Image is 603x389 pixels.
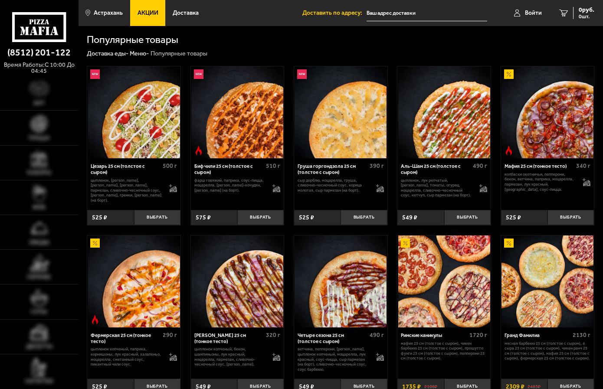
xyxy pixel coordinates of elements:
span: 525 ₽ [92,214,107,220]
a: НовинкаГруша горгондзола 25 см (толстое с сыром) [294,66,387,158]
span: 549 ₽ [402,214,417,220]
img: Акционный [401,239,410,248]
div: Цезарь 25 см (толстое с сыром) [91,163,161,176]
span: 340 г [576,162,590,170]
img: Новинка [194,69,203,79]
img: Острое блюдо [90,315,100,324]
div: Четыре сезона 25 см (толстое с сыром) [298,333,367,345]
div: Аль-Шам 25 см (толстое с сыром) [401,163,471,176]
div: Гранд Фамилиа [505,333,571,339]
a: НовинкаОстрое блюдоБиф чили 25 см (толстое с сыром) [191,66,284,158]
img: Акционный [504,239,514,248]
span: Десерты [26,343,52,349]
button: Выбрать [547,210,594,225]
span: Войти [525,10,542,16]
p: Мясная Барбекю 25 см (толстое с сыром), 4 сыра 25 см (толстое с сыром), Чикен Ранч 25 см (толстое... [505,341,591,361]
p: ветчина, пепперони, [PERSON_NAME], цыпленок копченый, моцарелла, лук красный, соус-пицца, сыр пар... [298,347,370,372]
img: Акционный [504,69,514,79]
span: 0 руб. [579,7,594,13]
span: Акции [138,10,158,16]
img: Новинка [90,69,100,79]
span: WOK [33,204,46,210]
span: 390 г [370,162,384,170]
span: 490 г [473,162,487,170]
span: 510 г [266,162,280,170]
a: АкционныйГранд Фамилиа [501,235,594,327]
a: Четыре сезона 25 см (толстое с сыром) [294,235,387,327]
img: Акционный [90,239,100,248]
h1: Популярные товары [87,35,178,45]
img: Четыре сезона 25 см (толстое с сыром) [295,235,387,327]
span: Хит [33,100,45,106]
img: Острое блюдо [194,146,203,155]
a: АкционныйРимские каникулы [397,235,491,327]
div: [PERSON_NAME] 25 см (тонкое тесто) [194,333,264,345]
span: Напитки [25,378,53,384]
img: Фермерская 25 см (тонкое тесто) [88,235,180,327]
span: 525 ₽ [506,214,521,220]
button: Выбрать [444,210,491,225]
span: Супы [31,309,47,314]
a: Доставка еды- [87,49,128,57]
span: Обеды [29,239,49,245]
span: Астрахань [94,10,123,16]
p: Мафия 25 см (толстое с сыром), Чикен Барбекю 25 см (толстое с сыром), Прошутто Фунги 25 см (толст... [401,341,487,361]
p: фарш говяжий, паприка, соус-пицца, моцарелла, [PERSON_NAME]-кочудян, [PERSON_NAME] (на борт). [194,178,266,193]
span: 2130 г [573,331,590,339]
img: Римские каникулы [398,235,490,327]
img: Биф чили 25 см (толстое с сыром) [191,66,283,158]
span: 490 г [370,331,384,339]
span: Пицца [29,135,50,141]
img: Цезарь 25 см (толстое с сыром) [88,66,180,158]
button: Выбрать [134,210,180,225]
span: 320 г [266,331,280,339]
p: цыпленок копченый, паприка, корнишоны, лук красный, халапеньо, моцарелла, сметанный соус, пикантн... [91,347,163,366]
img: Острое блюдо [504,146,514,155]
div: Мафия 25 см (тонкое тесто) [505,163,574,170]
img: Груша горгондзола 25 см (толстое с сыром) [295,66,387,158]
span: 525 ₽ [299,214,314,220]
img: Гранд Фамилиа [501,235,593,327]
button: Выбрать [237,210,284,225]
p: сыр дорблю, моцарелла, груша, сливочно-чесночный соус, корица молотая, сыр пармезан (на борт). [298,178,370,193]
a: Чикен Барбекю 25 см (тонкое тесто) [191,235,284,327]
button: Выбрать [341,210,387,225]
div: Биф чили 25 см (толстое с сыром) [194,163,264,176]
p: колбаски охотничьи, пепперони, бекон, ветчина, паприка, моцарелла, пармезан, лук красный, [GEOGRA... [505,172,577,192]
a: АкционныйОстрое блюдоМафия 25 см (тонкое тесто) [501,66,594,158]
img: Чикен Барбекю 25 см (тонкое тесто) [191,235,283,327]
a: АкционныйОстрое блюдоФермерская 25 см (тонкое тесто) [87,235,180,327]
img: Новинка [297,69,307,79]
span: 500 г [163,162,177,170]
img: Аль-Шам 25 см (толстое с сыром) [398,66,490,158]
span: Наборы [27,170,51,175]
a: Аль-Шам 25 см (толстое с сыром) [397,66,491,158]
div: Груша горгондзола 25 см (толстое с сыром) [298,163,367,176]
a: Меню- [130,49,149,57]
span: 575 ₽ [196,214,211,220]
p: цыпленок копченый, бекон, шампиньоны, лук красный, моцарелла, пармезан, сливочно-чесночный соус, ... [194,347,266,366]
div: Фермерская 25 см (тонкое тесто) [91,333,161,345]
span: Горячее [27,274,51,280]
p: цыпленок, лук репчатый, [PERSON_NAME], томаты, огурец, моцарелла, сливочно-чесночный соус, кетчуп... [401,178,473,198]
span: 0 шт. [579,14,594,19]
span: Доставить по адресу: [302,10,367,16]
div: Римские каникулы [401,333,467,339]
span: Доставка [173,10,199,16]
div: Популярные товары [151,49,207,58]
img: Мафия 25 см (тонкое тесто) [501,66,593,158]
p: цыпленок, [PERSON_NAME], [PERSON_NAME], [PERSON_NAME], пармезан, сливочно-чесночный соус, [PERSON... [91,178,163,203]
span: 290 г [163,331,177,339]
span: 1720 г [469,331,487,339]
input: Ваш адрес доставки [367,5,487,21]
a: НовинкаЦезарь 25 см (толстое с сыром) [87,66,180,158]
